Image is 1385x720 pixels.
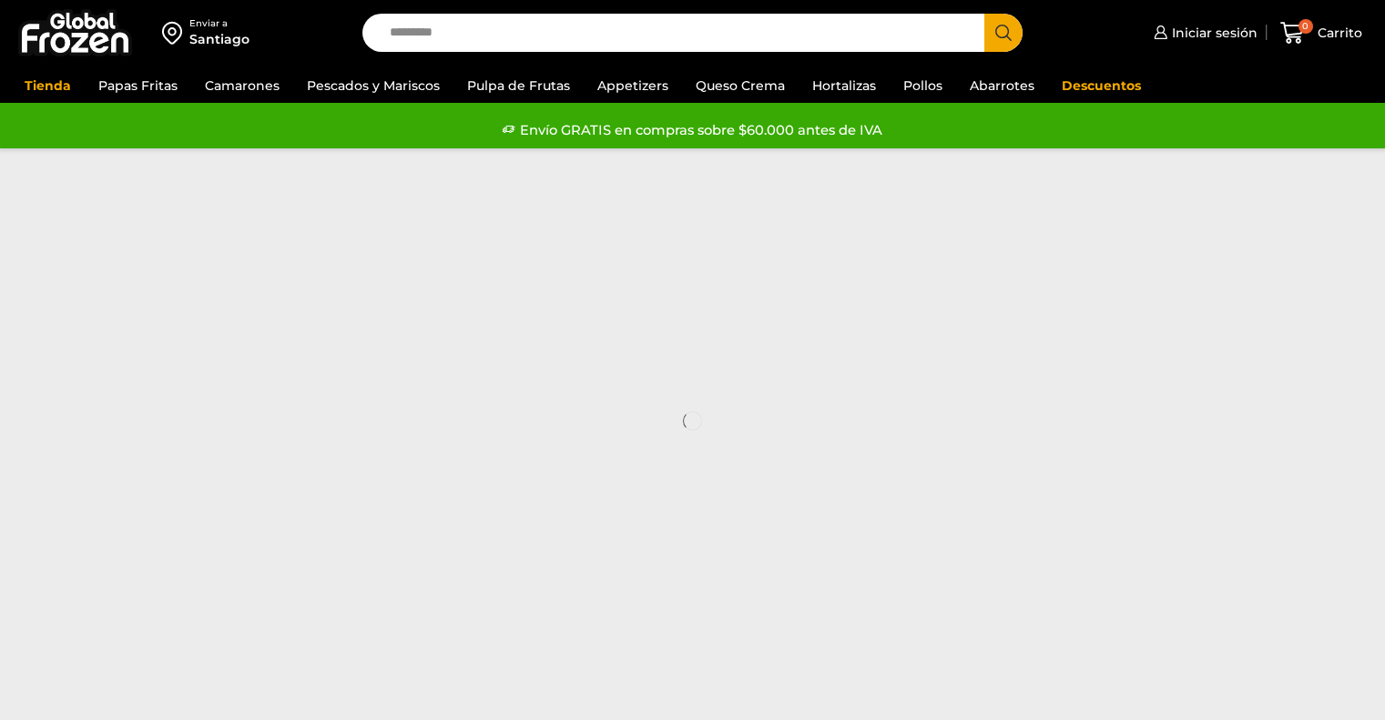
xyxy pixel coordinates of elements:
a: Papas Fritas [89,68,187,103]
a: Camarones [196,68,289,103]
a: Iniciar sesión [1149,15,1258,51]
button: Search button [984,14,1023,52]
a: 0 Carrito [1276,12,1367,55]
a: Appetizers [588,68,677,103]
a: Queso Crema [687,68,794,103]
div: Enviar a [189,17,250,30]
span: Iniciar sesión [1167,24,1258,42]
span: Carrito [1313,24,1362,42]
a: Abarrotes [961,68,1044,103]
a: Pulpa de Frutas [458,68,579,103]
a: Pollos [894,68,952,103]
div: Santiago [189,30,250,48]
a: Tienda [15,68,80,103]
a: Pescados y Mariscos [298,68,449,103]
a: Descuentos [1053,68,1150,103]
a: Hortalizas [803,68,885,103]
span: 0 [1298,19,1313,34]
img: address-field-icon.svg [162,17,189,48]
